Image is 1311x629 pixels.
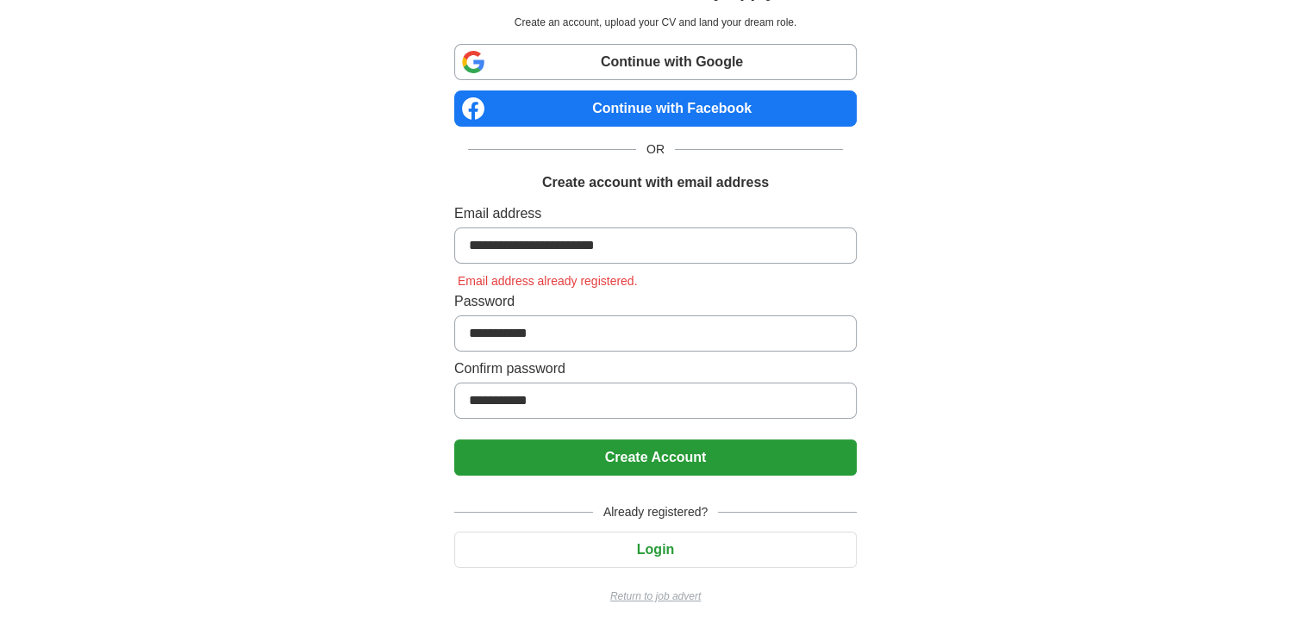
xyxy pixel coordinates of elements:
[542,172,769,193] h1: Create account with email address
[454,542,857,557] a: Login
[458,15,853,30] p: Create an account, upload your CV and land your dream role.
[454,203,857,224] label: Email address
[454,291,857,312] label: Password
[454,90,857,127] a: Continue with Facebook
[593,503,718,521] span: Already registered?
[454,589,857,604] a: Return to job advert
[454,532,857,568] button: Login
[454,44,857,80] a: Continue with Google
[454,439,857,476] button: Create Account
[454,274,641,288] span: Email address already registered.
[454,358,857,379] label: Confirm password
[636,140,675,159] span: OR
